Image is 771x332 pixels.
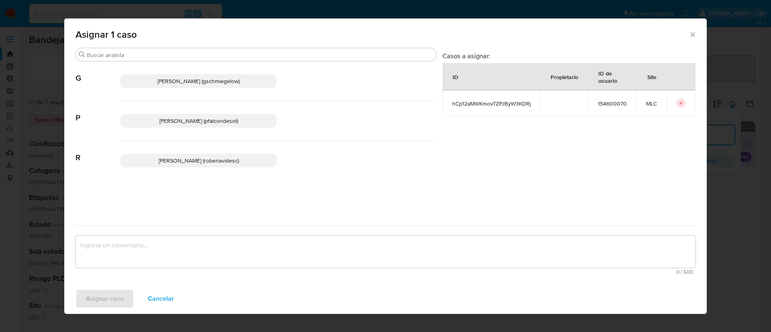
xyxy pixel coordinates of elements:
div: Propietario [541,67,588,86]
span: Máximo 500 caracteres [78,269,693,275]
div: [PERSON_NAME] (robenavidesc) [120,154,277,167]
span: [PERSON_NAME] (robenavidesc) [159,157,239,165]
span: hCp12aMWKmovTZPJByW3KDRj [452,100,531,107]
span: G [75,61,120,83]
h3: Casos a asignar: [443,52,696,60]
input: Buscar analista [87,51,433,59]
button: Cerrar ventana [689,31,696,38]
span: Cancelar [148,290,174,308]
button: icon-button [676,98,686,108]
span: MLC [646,100,657,107]
span: P [75,101,120,123]
div: [PERSON_NAME] (gschmiegelow) [120,74,277,88]
div: ID de usuario [589,63,636,90]
button: Cancelar [137,289,184,308]
div: assign-modal [64,18,707,314]
span: [PERSON_NAME] (pfalcondesot) [159,117,238,125]
span: Asignar 1 caso [75,30,689,39]
div: ID [443,67,468,86]
div: [PERSON_NAME] (pfalcondesot) [120,114,277,128]
span: 154600070 [598,100,627,107]
button: Buscar [79,51,85,58]
div: Site [638,67,666,86]
span: [PERSON_NAME] (gschmiegelow) [157,77,240,85]
span: R [75,141,120,163]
